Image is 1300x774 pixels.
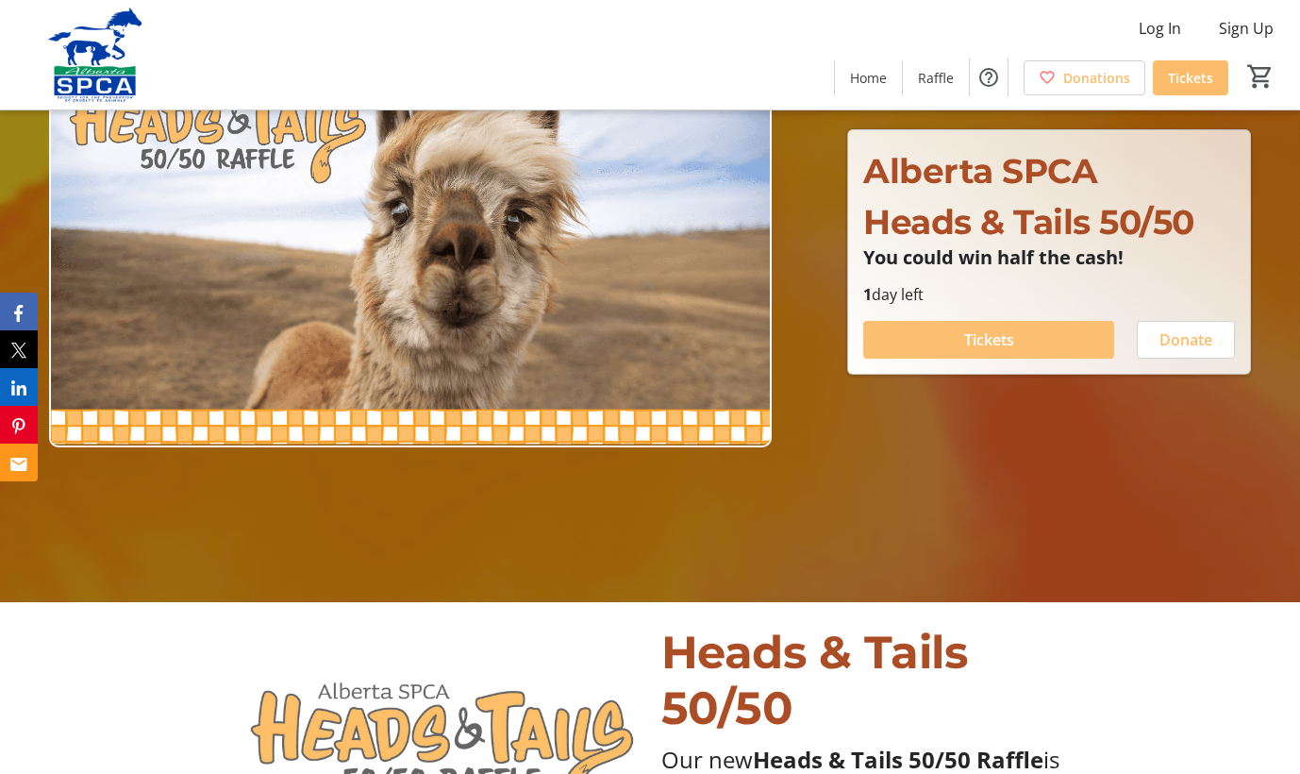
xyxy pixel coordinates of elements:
p: You could win half the cash! [863,247,1234,268]
span: Heads & Tails 50/50 [661,625,968,735]
a: Tickets [1153,60,1228,95]
button: Donate [1137,321,1235,359]
a: Home [835,60,902,95]
span: Home [850,68,887,88]
span: Tickets [964,328,1014,351]
span: Donate [1159,328,1212,351]
span: Donations [1063,68,1130,88]
span: Heads & Tails 50/50 [863,201,1194,243]
button: Cart [1243,59,1277,93]
span: Log In [1139,17,1181,40]
button: Log In [1124,13,1196,43]
p: day left [863,283,1234,306]
span: Sign Up [1219,17,1274,40]
span: Tickets [1168,68,1213,88]
button: Tickets [863,321,1113,359]
button: Sign Up [1204,13,1289,43]
img: Campaign CTA Media Photo [49,41,772,447]
a: Raffle [903,60,969,95]
span: 1 [863,284,872,305]
a: Donations [1024,60,1145,95]
button: Help [970,59,1008,96]
img: Alberta SPCA's Logo [11,8,179,102]
span: Raffle [918,68,954,88]
span: Alberta SPCA [863,150,1097,192]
